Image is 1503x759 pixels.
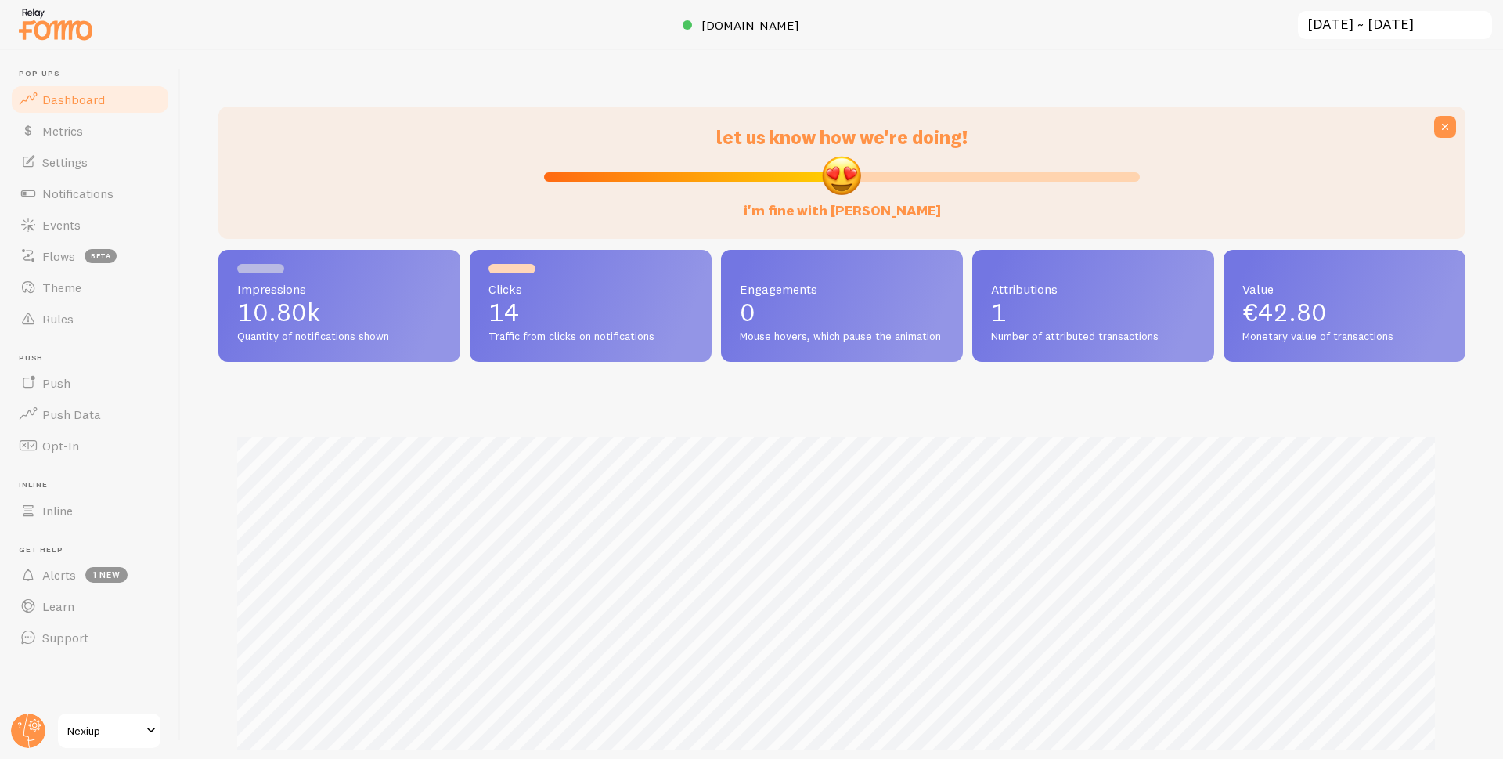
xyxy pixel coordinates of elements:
[9,622,171,653] a: Support
[740,283,944,295] span: Engagements
[42,630,88,645] span: Support
[9,115,171,146] a: Metrics
[67,721,142,740] span: Nexiup
[237,300,442,325] p: 10.80k
[19,353,171,363] span: Push
[42,375,70,391] span: Push
[42,503,73,519] span: Inline
[716,125,968,149] span: let us know how we're doing!
[9,591,171,622] a: Learn
[42,438,79,454] span: Opt-In
[9,367,171,399] a: Push
[991,330,1195,344] span: Number of attributed transactions
[42,567,76,583] span: Alerts
[85,567,128,583] span: 1 new
[740,330,944,344] span: Mouse hovers, which pause the animation
[42,217,81,233] span: Events
[19,545,171,555] span: Get Help
[9,146,171,178] a: Settings
[740,300,944,325] p: 0
[85,249,117,263] span: beta
[237,283,442,295] span: Impressions
[9,240,171,272] a: Flows beta
[991,300,1195,325] p: 1
[9,495,171,526] a: Inline
[1242,283,1447,295] span: Value
[488,300,693,325] p: 14
[42,598,74,614] span: Learn
[19,480,171,490] span: Inline
[1242,330,1447,344] span: Monetary value of transactions
[9,430,171,461] a: Opt-In
[9,399,171,430] a: Push Data
[9,303,171,334] a: Rules
[488,283,693,295] span: Clicks
[9,84,171,115] a: Dashboard
[42,248,75,264] span: Flows
[42,123,83,139] span: Metrics
[42,407,101,422] span: Push Data
[42,186,114,201] span: Notifications
[1242,297,1327,327] span: €42.80
[9,272,171,303] a: Theme
[42,92,105,107] span: Dashboard
[56,712,162,750] a: Nexiup
[19,69,171,79] span: Pop-ups
[820,154,863,197] img: emoji.png
[42,154,88,170] span: Settings
[9,209,171,240] a: Events
[237,330,442,344] span: Quantity of notifications shown
[991,283,1195,295] span: Attributions
[42,280,81,295] span: Theme
[42,311,74,327] span: Rules
[744,186,941,220] label: i'm fine with [PERSON_NAME]
[488,330,693,344] span: Traffic from clicks on notifications
[9,178,171,209] a: Notifications
[16,4,95,44] img: fomo-relay-logo-orange.svg
[9,559,171,591] a: Alerts 1 new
